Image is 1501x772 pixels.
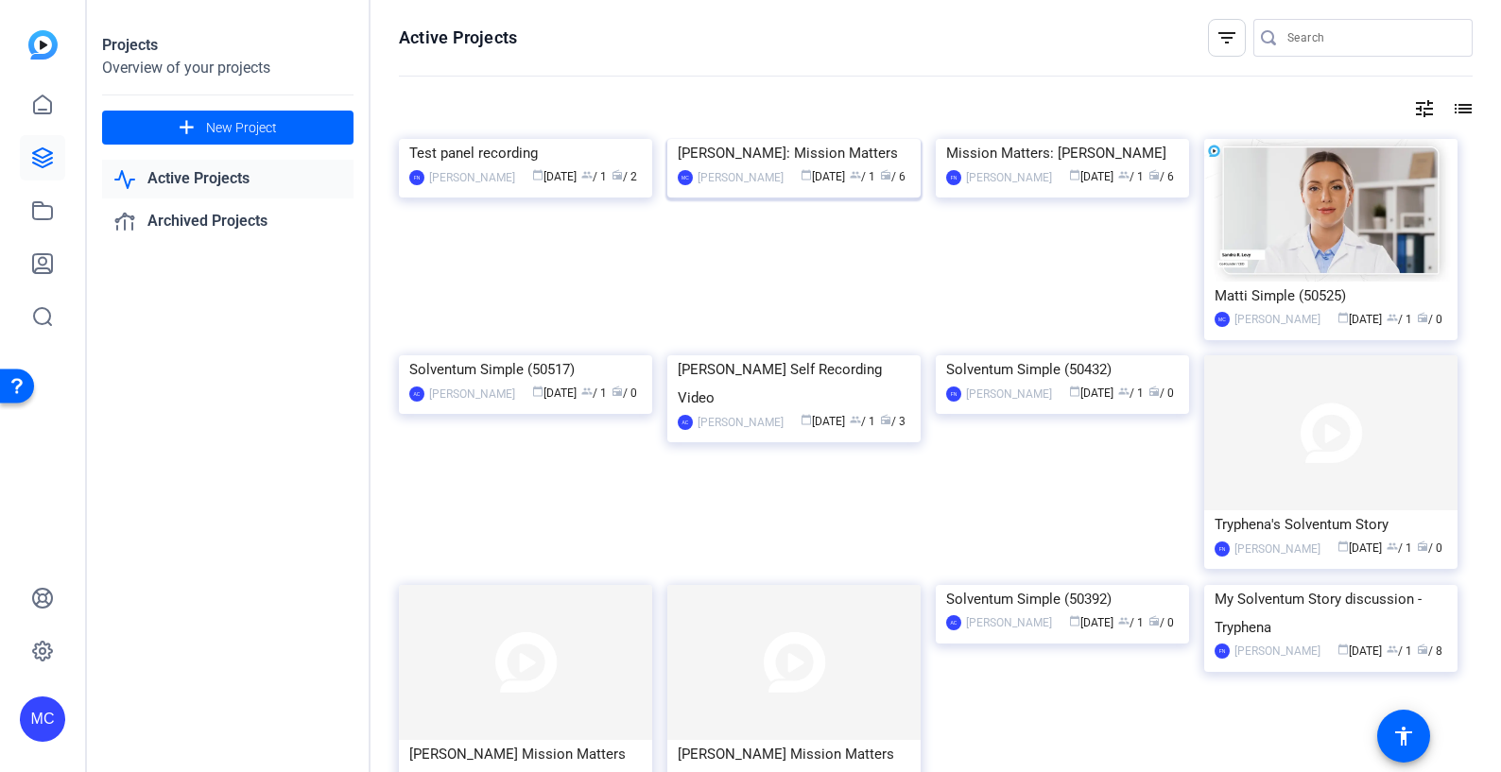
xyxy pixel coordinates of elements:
[1234,540,1320,558] div: [PERSON_NAME]
[1148,616,1174,629] span: / 0
[612,386,637,400] span: / 0
[532,386,543,397] span: calendar_today
[1069,386,1080,397] span: calendar_today
[1118,615,1130,626] span: group
[612,169,623,180] span: radio
[1148,170,1174,183] span: / 6
[946,386,961,402] div: FN
[1118,170,1144,183] span: / 1
[612,386,623,397] span: radio
[102,202,354,241] a: Archived Projects
[880,415,906,428] span: / 3
[801,415,845,428] span: [DATE]
[399,26,517,49] h1: Active Projects
[20,696,65,742] div: MC
[612,170,637,183] span: / 2
[429,168,515,187] div: [PERSON_NAME]
[678,355,910,412] div: [PERSON_NAME] Self Recording Video
[1215,510,1447,539] div: Tryphena's Solventum Story
[880,169,891,180] span: radio
[206,118,277,138] span: New Project
[102,111,354,145] button: New Project
[678,415,693,430] div: AC
[880,414,891,425] span: radio
[850,414,861,425] span: group
[1337,644,1382,658] span: [DATE]
[1215,282,1447,310] div: Matti Simple (50525)
[678,170,693,185] div: MC
[1148,386,1160,397] span: radio
[409,386,424,402] div: AC
[429,385,515,403] div: [PERSON_NAME]
[1118,169,1130,180] span: group
[698,168,784,187] div: [PERSON_NAME]
[801,169,812,180] span: calendar_today
[1069,169,1080,180] span: calendar_today
[581,386,607,400] span: / 1
[532,386,577,400] span: [DATE]
[946,170,961,185] div: FN
[1450,97,1473,120] mat-icon: list
[946,139,1179,167] div: Mission Matters: [PERSON_NAME]
[946,355,1179,384] div: Solventum Simple (50432)
[801,170,845,183] span: [DATE]
[1337,540,1349,552] span: calendar_today
[409,355,642,384] div: Solventum Simple (50517)
[966,613,1052,632] div: [PERSON_NAME]
[532,170,577,183] span: [DATE]
[1417,644,1442,658] span: / 8
[850,170,875,183] span: / 1
[1069,616,1113,629] span: [DATE]
[801,414,812,425] span: calendar_today
[581,169,593,180] span: group
[966,168,1052,187] div: [PERSON_NAME]
[880,170,906,183] span: / 6
[1118,386,1144,400] span: / 1
[1069,386,1113,400] span: [DATE]
[532,169,543,180] span: calendar_today
[1417,312,1428,323] span: radio
[946,585,1179,613] div: Solventum Simple (50392)
[1148,169,1160,180] span: radio
[1417,643,1428,655] span: radio
[581,386,593,397] span: group
[1148,386,1174,400] span: / 0
[1337,541,1382,555] span: [DATE]
[678,139,910,167] div: [PERSON_NAME]: Mission Matters
[1234,310,1320,329] div: [PERSON_NAME]
[409,139,642,167] div: Test panel recording
[409,170,424,185] div: FN
[1387,313,1412,326] span: / 1
[1337,643,1349,655] span: calendar_today
[28,30,58,60] img: blue-gradient.svg
[1417,313,1442,326] span: / 0
[1215,643,1230,659] div: FN
[1417,540,1428,552] span: radio
[1387,540,1398,552] span: group
[1417,541,1442,555] span: / 0
[1216,26,1238,49] mat-icon: filter_list
[1387,643,1398,655] span: group
[1387,644,1412,658] span: / 1
[1069,615,1080,626] span: calendar_today
[1392,725,1415,747] mat-icon: accessibility
[850,169,861,180] span: group
[102,57,354,79] div: Overview of your projects
[1337,312,1349,323] span: calendar_today
[1413,97,1436,120] mat-icon: tune
[581,170,607,183] span: / 1
[1215,585,1447,642] div: My Solventum Story discussion - Tryphena
[175,116,198,140] mat-icon: add
[1215,541,1230,557] div: FN
[1118,616,1144,629] span: / 1
[1148,615,1160,626] span: radio
[698,413,784,432] div: [PERSON_NAME]
[102,34,354,57] div: Projects
[966,385,1052,403] div: [PERSON_NAME]
[946,615,961,630] div: AC
[1387,541,1412,555] span: / 1
[1287,26,1458,49] input: Search
[1234,642,1320,660] div: [PERSON_NAME]
[1118,386,1130,397] span: group
[1069,170,1113,183] span: [DATE]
